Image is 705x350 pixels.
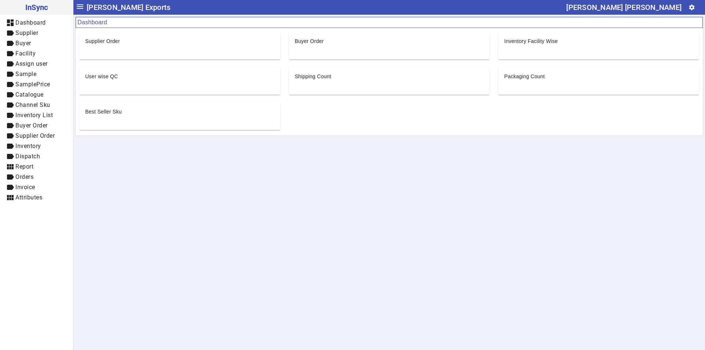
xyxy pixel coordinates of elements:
mat-icon: settings [688,4,695,11]
mat-card-header: Dashboard [76,17,703,28]
mat-card-header: User wise QC [79,67,280,80]
mat-icon: label [6,29,15,37]
mat-icon: dashboard [6,18,15,27]
span: Supplier [15,29,38,36]
span: Buyer [15,40,31,47]
span: Dispatch [15,153,40,160]
span: Buyer Order [15,122,48,129]
mat-icon: label [6,111,15,120]
mat-card-header: Packaging Count [498,67,699,80]
mat-card-header: Shipping Count [289,67,490,80]
span: Attributes [15,194,42,201]
mat-icon: label [6,70,15,79]
mat-icon: label [6,142,15,151]
span: [PERSON_NAME] Exports [87,1,170,13]
mat-icon: label [6,59,15,68]
mat-icon: label [6,131,15,140]
span: Report [15,163,33,170]
mat-icon: label [6,90,15,99]
span: Sample [15,71,36,77]
mat-icon: view_module [6,162,15,171]
span: Facility [15,50,36,57]
span: Inventory [15,142,41,149]
span: Inventory List [15,112,53,119]
span: Channel Sku [15,101,50,108]
span: Invoice [15,184,35,191]
mat-icon: label [6,49,15,58]
mat-card-header: Supplier Order [79,32,280,45]
mat-card-header: Buyer Order [289,32,490,45]
span: Dashboard [15,19,46,26]
mat-icon: label [6,183,15,192]
mat-icon: view_module [6,193,15,202]
mat-icon: label [6,39,15,48]
mat-card-header: Best Seller Sku [79,102,280,115]
div: [PERSON_NAME] [PERSON_NAME] [566,1,681,13]
mat-card-header: Inventory Facility Wise [498,32,699,45]
mat-icon: label [6,121,15,130]
mat-icon: menu [76,2,84,11]
span: SamplePrice [15,81,50,88]
span: Orders [15,173,33,180]
span: Supplier Order [15,132,55,139]
span: Assign user [15,60,48,67]
mat-icon: label [6,173,15,181]
span: Catalogue [15,91,44,98]
mat-icon: label [6,80,15,89]
mat-icon: label [6,101,15,109]
span: InSync [6,1,67,13]
mat-icon: label [6,152,15,161]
